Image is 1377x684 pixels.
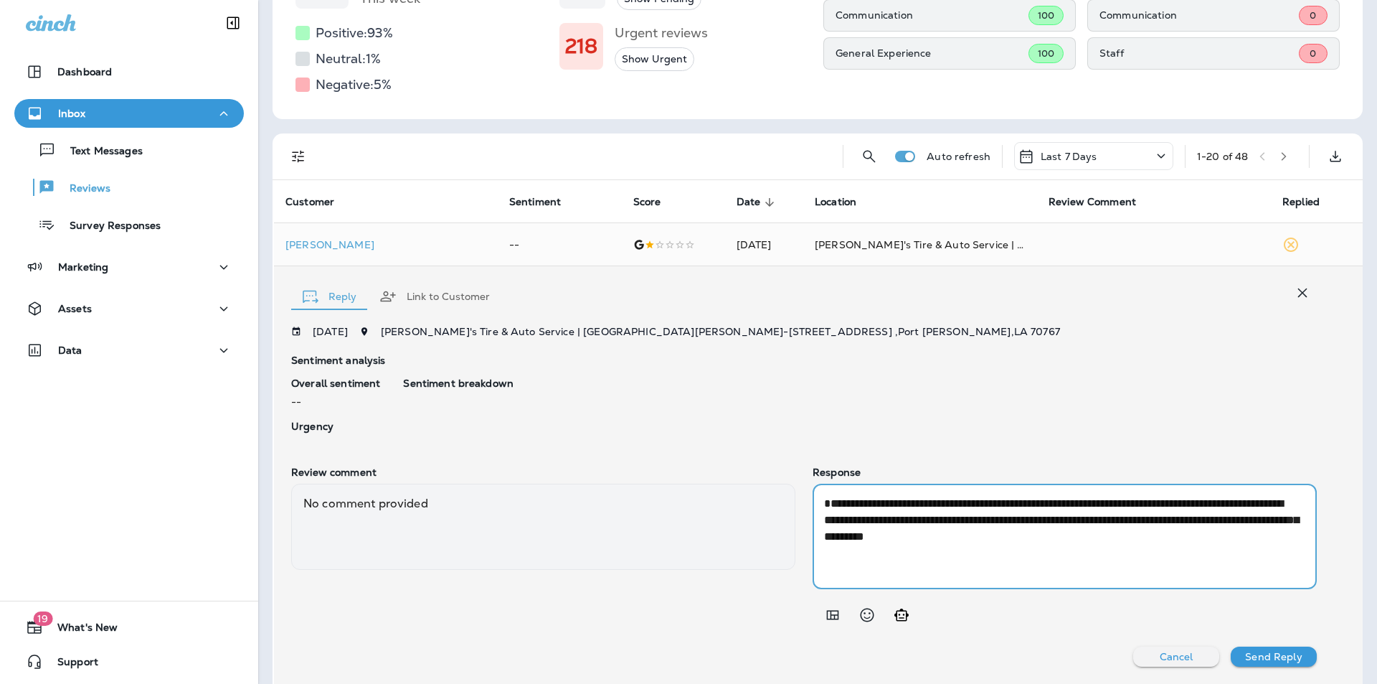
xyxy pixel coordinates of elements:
[14,99,244,128] button: Inbox
[1038,47,1054,60] span: 100
[55,182,110,196] p: Reviews
[58,345,82,356] p: Data
[14,135,244,165] button: Text Messages
[1049,196,1155,209] span: Review Comment
[1282,196,1338,209] span: Replied
[565,34,597,58] h1: 218
[403,378,1317,389] p: Sentiment breakdown
[291,484,795,570] div: No comment provided
[1282,196,1320,208] span: Replied
[14,613,244,642] button: 19What's New
[291,378,380,409] div: --
[615,22,708,44] h5: Urgent reviews
[818,601,847,629] button: Add in a premade template
[291,271,368,322] button: Reply
[14,172,244,202] button: Reviews
[14,253,244,281] button: Marketing
[725,223,804,266] td: [DATE]
[43,656,98,673] span: Support
[14,647,244,676] button: Support
[58,303,92,314] p: Assets
[316,73,392,96] h5: Negative: 5 %
[853,601,881,629] button: Select an emoji
[14,57,244,86] button: Dashboard
[836,47,1028,59] p: General Experience
[33,612,52,626] span: 19
[43,622,118,639] span: What's New
[57,66,112,78] p: Dashboard
[815,238,1218,251] span: [PERSON_NAME]'s Tire & Auto Service | [GEOGRAPHIC_DATA][PERSON_NAME]
[56,145,143,159] p: Text Messages
[737,196,780,209] span: Date
[855,142,884,171] button: Search Reviews
[285,239,486,250] div: Click to view Customer Drawer
[316,22,393,44] h5: Positive: 93 %
[285,196,334,208] span: Customer
[368,271,501,322] button: Link to Customer
[815,196,875,209] span: Location
[633,196,661,208] span: Score
[313,326,348,337] p: [DATE]
[1133,647,1219,667] button: Cancel
[615,47,694,71] button: Show Urgent
[1310,47,1316,60] span: 0
[58,108,85,119] p: Inbox
[213,9,253,37] button: Collapse Sidebar
[1245,651,1302,662] p: Send Reply
[284,142,313,171] button: Filters
[927,151,990,162] p: Auto refresh
[14,294,244,323] button: Assets
[887,601,916,629] button: Generate AI response
[1321,142,1350,171] button: Export as CSV
[291,421,380,432] p: Urgency
[1099,9,1299,21] p: Communication
[14,210,244,240] button: Survey Responses
[291,378,380,389] p: Overall sentiment
[1310,9,1316,22] span: 0
[498,223,622,266] td: --
[836,9,1028,21] p: Communication
[509,196,579,209] span: Sentiment
[58,261,108,273] p: Marketing
[55,220,161,233] p: Survey Responses
[633,196,680,209] span: Score
[1099,47,1299,59] p: Staff
[381,325,1060,338] span: [PERSON_NAME]'s Tire & Auto Service | [GEOGRAPHIC_DATA][PERSON_NAME] - [STREET_ADDRESS] , Port [P...
[285,196,353,209] span: Customer
[291,467,795,478] p: Review comment
[737,196,761,208] span: Date
[291,355,1317,366] p: Sentiment analysis
[815,196,856,208] span: Location
[1038,9,1054,22] span: 100
[813,467,1317,478] p: Response
[1041,151,1097,162] p: Last 7 Days
[1231,647,1317,667] button: Send Reply
[509,196,561,208] span: Sentiment
[14,336,244,365] button: Data
[1049,196,1136,208] span: Review Comment
[285,239,486,250] p: [PERSON_NAME]
[1160,651,1193,662] p: Cancel
[1197,151,1248,162] div: 1 - 20 of 48
[316,47,381,70] h5: Neutral: 1 %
